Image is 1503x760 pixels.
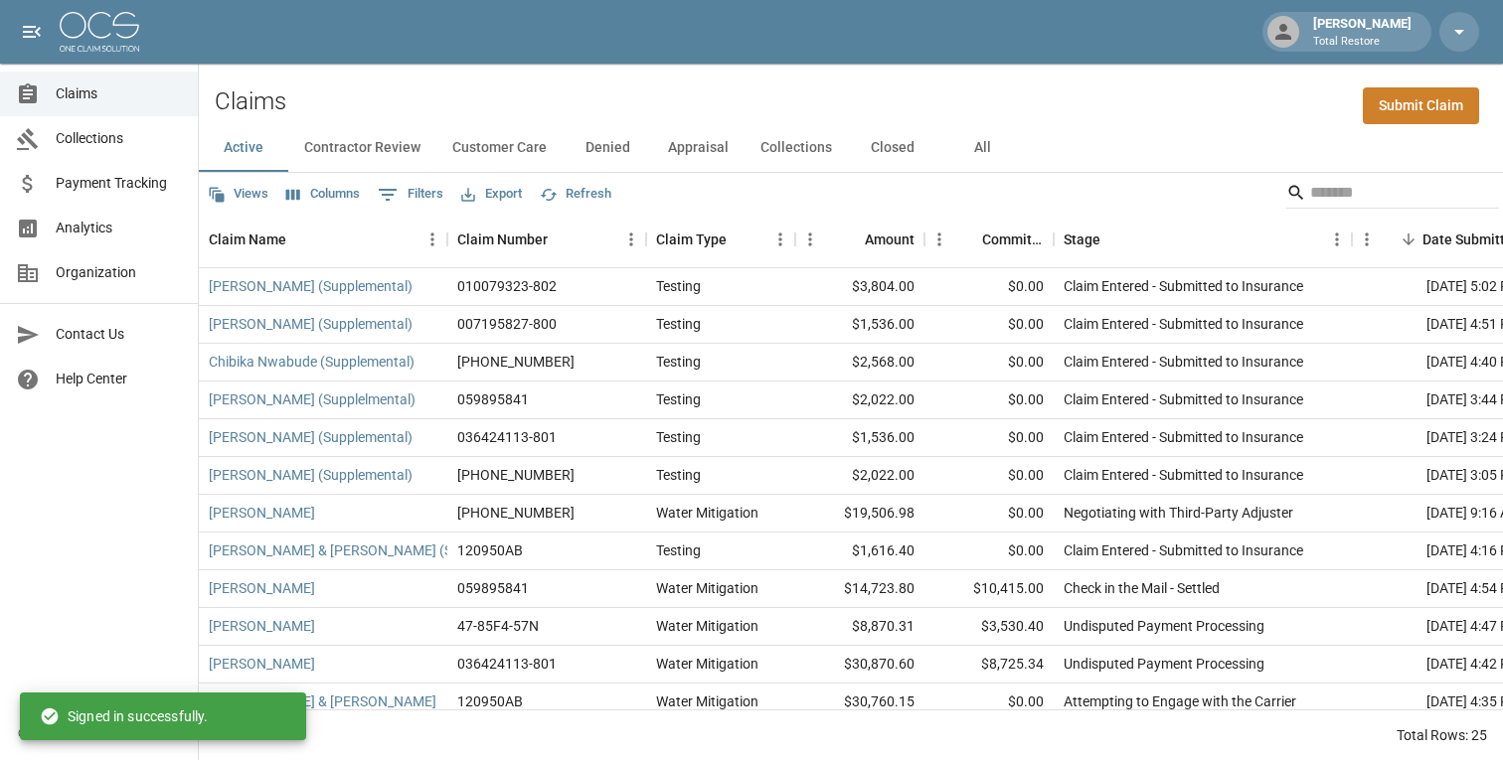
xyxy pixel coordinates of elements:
div: 036424113-801 [457,654,557,674]
div: Claim Number [457,212,548,267]
div: Undisputed Payment Processing [1064,616,1264,636]
h2: Claims [215,87,286,116]
div: Water Mitigation [656,654,758,674]
div: Stage [1054,212,1352,267]
a: [PERSON_NAME] (Supplemental) [209,427,413,447]
div: Total Rows: 25 [1397,725,1487,745]
div: Water Mitigation [656,691,758,711]
p: Total Restore [1313,34,1412,51]
button: Sort [1395,226,1422,253]
div: 120950AB [457,540,523,560]
div: 47-85F4-57N [457,616,539,636]
a: [PERSON_NAME] & [PERSON_NAME] (Supplemental) [209,540,534,560]
div: $0.00 [924,684,1054,721]
div: 059895841 [457,578,529,598]
div: $1,536.00 [795,419,924,457]
div: Testing [656,276,701,296]
div: 01-009-228340 [457,465,575,485]
div: $3,530.40 [924,608,1054,646]
button: Collections [745,124,848,172]
div: Claim Entered - Submitted to Insurance [1064,540,1303,560]
div: $1,616.40 [795,532,924,570]
div: Check in the Mail - Settled [1064,578,1220,598]
div: Water Mitigation [656,578,758,598]
button: Menu [765,225,795,254]
div: Claim Entered - Submitted to Insurance [1064,389,1303,409]
a: [PERSON_NAME] (Supplemental) [209,314,413,334]
a: [PERSON_NAME] [209,503,315,523]
a: Submit Claim [1363,87,1479,124]
div: Negotiating with Third-Party Adjuster [1064,503,1293,523]
button: Views [203,179,273,210]
div: Claim Entered - Submitted to Insurance [1064,276,1303,296]
div: 036424113-801 [457,427,557,447]
button: Appraisal [652,124,745,172]
div: Claim Entered - Submitted to Insurance [1064,465,1303,485]
span: Payment Tracking [56,173,182,194]
img: ocs-logo-white-transparent.png [60,12,139,52]
div: dynamic tabs [199,124,1503,172]
div: Claim Type [656,212,727,267]
div: Testing [656,352,701,372]
div: Attempting to Engage with the Carrier [1064,691,1296,711]
div: $0.00 [924,344,1054,381]
div: $0.00 [924,495,1054,532]
div: 007195827-800 [457,314,557,334]
div: $0.00 [924,419,1054,457]
div: [PERSON_NAME] [1305,14,1419,50]
button: Show filters [373,179,448,211]
div: Claim Number [447,212,646,267]
div: Committed Amount [982,212,1044,267]
button: Customer Care [436,124,563,172]
button: Menu [1322,225,1352,254]
span: Contact Us [56,324,182,345]
div: Testing [656,314,701,334]
div: Signed in successfully. [40,698,208,734]
button: Menu [616,225,646,254]
div: $3,804.00 [795,268,924,306]
button: Sort [727,226,754,253]
button: Closed [848,124,937,172]
div: Claim Name [199,212,447,267]
div: © 2025 One Claim Solution [18,723,180,743]
div: $14,723.80 [795,570,924,608]
div: $2,022.00 [795,457,924,495]
button: Contractor Review [288,124,436,172]
button: Refresh [535,179,616,210]
div: Testing [656,540,701,560]
div: 059895841 [457,389,529,409]
div: Amount [865,212,915,267]
div: Claim Entered - Submitted to Insurance [1064,427,1303,447]
a: [PERSON_NAME] [209,616,315,636]
span: Analytics [56,218,182,238]
div: Undisputed Payment Processing [1064,654,1264,674]
a: Chibika Nwabude (Supplemental) [209,352,415,372]
div: $1,536.00 [795,306,924,344]
div: $19,506.98 [795,495,924,532]
a: [PERSON_NAME] (Supplemental) [209,465,413,485]
button: open drawer [12,12,52,52]
div: Claim Type [646,212,795,267]
button: Sort [1100,226,1128,253]
div: $2,022.00 [795,381,924,419]
div: Claim Entered - Submitted to Insurance [1064,352,1303,372]
button: Menu [417,225,447,254]
div: Testing [656,389,701,409]
div: $0.00 [924,532,1054,570]
div: Testing [656,427,701,447]
div: Stage [1064,212,1100,267]
div: $2,568.00 [795,344,924,381]
span: Collections [56,128,182,149]
div: $0.00 [924,457,1054,495]
button: Sort [954,226,982,253]
button: Menu [1352,225,1382,254]
div: $30,870.60 [795,646,924,684]
button: Sort [837,226,865,253]
div: Amount [795,212,924,267]
div: Water Mitigation [656,503,758,523]
a: [PERSON_NAME] & [PERSON_NAME] [209,691,436,711]
div: 01-009-031656 [457,352,575,372]
div: Search [1286,177,1499,213]
div: $8,870.31 [795,608,924,646]
a: [PERSON_NAME] (Supplelmental) [209,389,416,409]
